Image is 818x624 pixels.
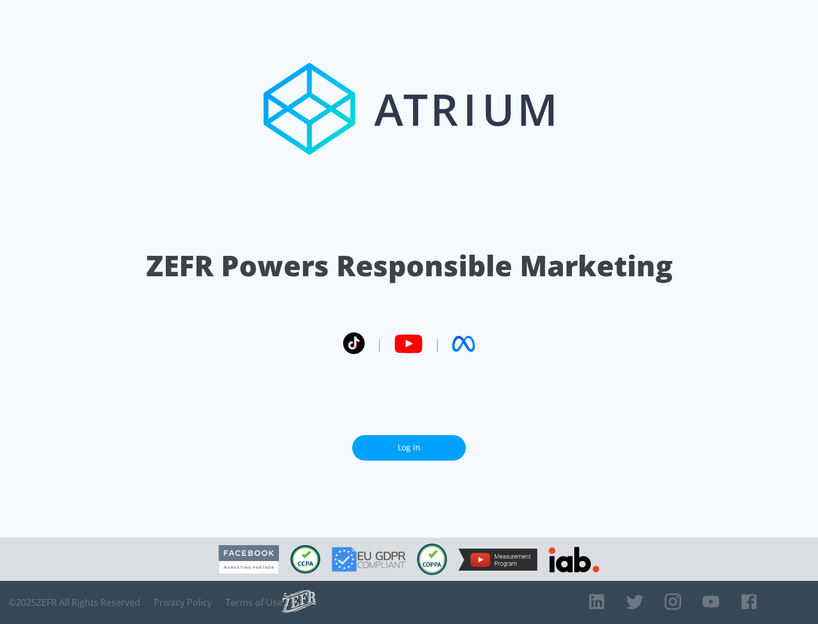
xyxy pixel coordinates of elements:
img: GDPR Compliant [332,547,406,572]
img: YouTube Measurement Program [458,549,537,571]
a: Terms of Use [226,597,282,608]
span: | [434,335,441,352]
img: CCPA Compliant [290,545,320,574]
span: © 2025 ZEFR All Rights Reserved [9,597,140,608]
a: Privacy Policy [154,597,212,608]
span: | [376,335,383,352]
img: IAB [549,547,599,572]
h1: ZEFR Powers Responsible Marketing [146,246,673,285]
img: Facebook Marketing Partner [219,545,279,574]
a: Log In [352,435,466,461]
img: COPPA Compliant [417,543,447,575]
